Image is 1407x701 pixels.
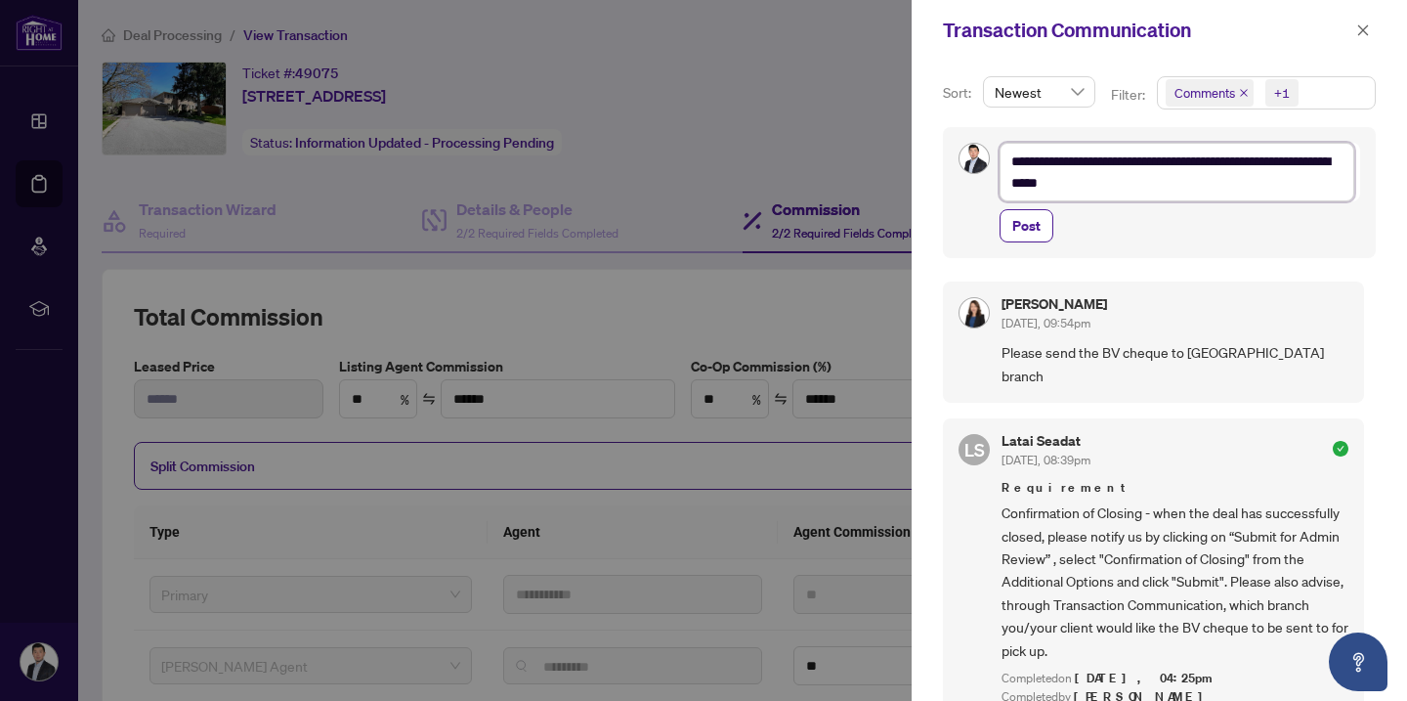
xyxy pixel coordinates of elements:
span: Please send the BV cheque to [GEOGRAPHIC_DATA] branch [1002,341,1348,387]
span: [DATE], 04:25pm [1075,670,1215,686]
img: Profile Icon [959,144,989,173]
span: close [1239,88,1249,98]
div: Completed on [1002,670,1348,688]
span: Confirmation of Closing - when the deal has successfully closed, please notify us by clicking on ... [1002,502,1348,662]
div: +1 [1274,83,1290,103]
h5: [PERSON_NAME] [1002,297,1107,311]
span: LS [964,436,985,463]
span: close [1356,23,1370,37]
button: Post [1000,209,1053,242]
p: Sort: [943,82,975,104]
span: Newest [995,77,1084,107]
span: Comments [1174,83,1235,103]
img: Profile Icon [959,298,989,328]
span: Post [1012,210,1041,241]
h5: Latai Seadat [1002,434,1090,448]
span: [DATE], 09:54pm [1002,316,1090,330]
button: Open asap [1329,633,1387,691]
div: Transaction Communication [943,16,1350,45]
span: [DATE], 08:39pm [1002,453,1090,467]
span: Comments [1166,79,1254,107]
span: check-circle [1333,441,1348,457]
p: Filter: [1111,84,1148,106]
span: Requirement [1002,478,1348,498]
